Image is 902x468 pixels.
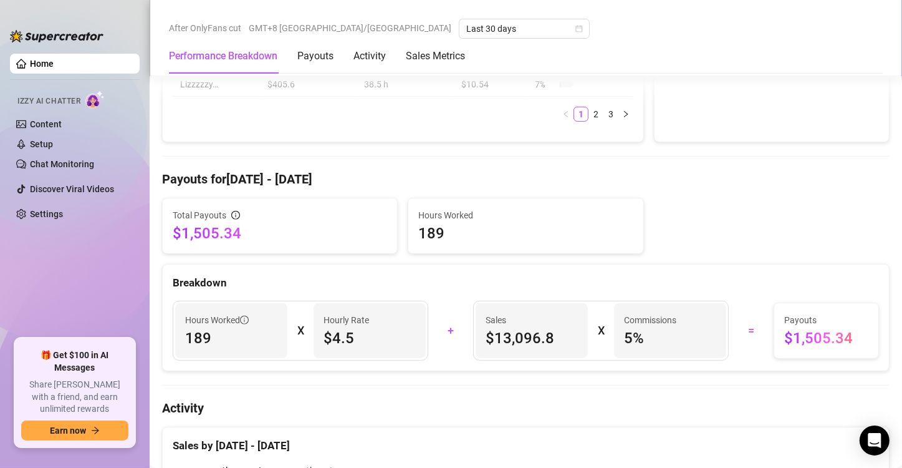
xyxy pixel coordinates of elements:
div: Activity [353,49,386,64]
div: Sales Metrics [406,49,465,64]
span: $1,505.34 [173,223,387,243]
div: X [297,321,304,341]
td: $10.54 [454,72,527,97]
article: Commissions [624,313,676,327]
article: Hourly Rate [324,313,369,327]
a: Content [30,119,62,129]
span: $1,505.34 [784,328,868,348]
span: 189 [418,223,633,243]
span: Payouts [784,313,868,327]
span: arrow-right [91,426,100,435]
li: Previous Page [559,107,573,122]
span: Last 30 days [466,19,582,38]
span: Hours Worked [418,208,633,222]
div: Performance Breakdown [169,49,277,64]
span: Sales [486,313,578,327]
button: Earn nowarrow-right [21,421,128,441]
span: $13,096.8 [486,328,578,348]
li: 3 [603,107,618,122]
li: Next Page [618,107,633,122]
button: left [559,107,573,122]
span: After OnlyFans cut [169,19,241,37]
span: 189 [185,328,277,348]
a: Chat Monitoring [30,159,94,169]
div: Payouts [297,49,333,64]
h4: Payouts for [DATE] - [DATE] [162,170,890,188]
li: 2 [588,107,603,122]
span: Hours Worked [185,313,249,327]
button: right [618,107,633,122]
span: Total Payouts [173,208,226,222]
div: = [736,321,766,341]
span: Earn now [50,426,86,436]
td: $405.6 [260,72,357,97]
a: Setup [30,139,53,149]
span: $4.5 [324,328,416,348]
td: Lizzzzzy… [173,72,260,97]
span: Share [PERSON_NAME] with a friend, and earn unlimited rewards [21,379,128,416]
span: left [562,110,570,118]
span: right [622,110,630,118]
span: calendar [575,25,583,32]
img: AI Chatter [85,90,105,109]
span: info-circle [231,211,240,220]
span: Izzy AI Chatter [17,95,80,107]
div: Breakdown [173,275,879,291]
img: logo-BBDzfeDw.svg [10,30,103,42]
div: X [598,321,604,341]
li: 1 [573,107,588,122]
span: 7 % [535,77,555,91]
span: GMT+8 [GEOGRAPHIC_DATA]/[GEOGRAPHIC_DATA] [249,19,451,37]
div: + [436,321,466,341]
div: Open Intercom Messenger [860,426,890,456]
span: 5 % [624,328,716,348]
a: Settings [30,209,63,219]
h4: Activity [162,399,890,417]
a: 2 [589,107,603,121]
span: info-circle [240,316,249,324]
div: Sales by [DATE] - [DATE] [173,427,879,454]
a: 1 [574,107,588,121]
a: Discover Viral Videos [30,184,114,194]
a: Home [30,59,54,69]
span: 🎁 Get $100 in AI Messages [21,349,128,374]
td: 38.5 h [357,72,454,97]
a: 3 [604,107,618,121]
